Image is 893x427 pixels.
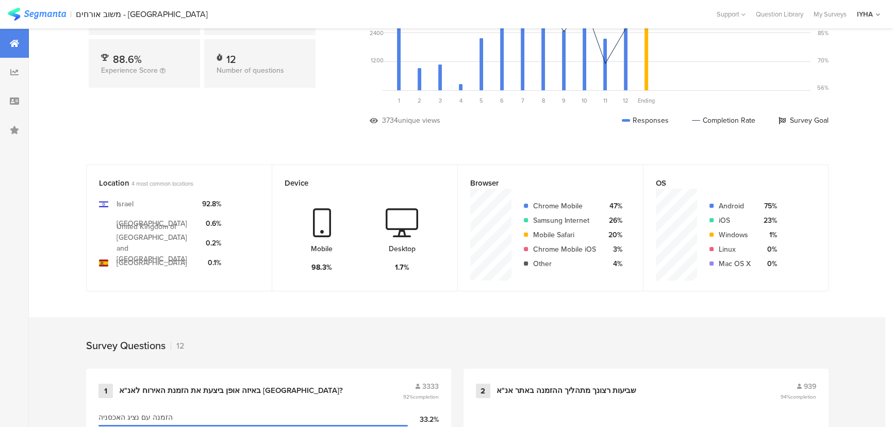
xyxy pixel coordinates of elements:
div: 0% [759,244,777,255]
div: 20% [604,229,622,240]
div: 33.2% [408,414,439,425]
div: 0% [759,258,777,269]
div: Mobile [311,243,333,254]
span: completion [790,393,816,401]
div: 98.3% [311,262,332,273]
span: 4 [459,96,462,105]
span: הזמנה עם נציג האכסניה [98,412,173,423]
div: Mac OS X [719,258,751,269]
div: 47% [604,201,622,211]
a: My Surveys [808,9,852,19]
span: 7 [521,96,524,105]
div: Android [719,201,751,211]
div: באיזה אופן ביצעת את הזמנת האירוח לאנ"א [GEOGRAPHIC_DATA]? [119,386,343,396]
span: 6 [500,96,504,105]
div: 0.1% [202,257,221,268]
div: United Kingdom of [GEOGRAPHIC_DATA] and [GEOGRAPHIC_DATA] [117,221,194,265]
span: 94% [781,393,816,401]
span: 11 [603,96,607,105]
div: 1% [759,229,777,240]
div: Samsung Internet [533,215,596,226]
div: 26% [604,215,622,226]
div: Completion Rate [692,115,755,126]
div: Desktop [389,243,416,254]
div: 0.6% [202,218,221,229]
div: [GEOGRAPHIC_DATA] [117,257,187,268]
a: Question Library [751,9,808,19]
span: 10 [582,96,587,105]
div: 75% [759,201,777,211]
div: unique views [398,115,440,126]
div: Israel [117,199,134,209]
div: Mobile Safari [533,229,596,240]
span: 92% [403,393,439,401]
div: משוב אורחים - [GEOGRAPHIC_DATA] [76,9,208,19]
div: שביעות רצונך מתהליך ההזמנה באתר אנ"א [497,386,636,396]
div: Survey Questions [86,338,166,353]
div: 56% [817,84,829,92]
span: 3 [439,96,442,105]
div: Ending [636,96,657,105]
div: Browser [470,177,614,189]
div: 23% [759,215,777,226]
div: 1.7% [395,262,409,273]
div: iOS [719,215,751,226]
div: IYHA [857,9,873,19]
div: [GEOGRAPHIC_DATA] [117,218,187,229]
div: 12 [226,52,236,62]
span: 1 [398,96,400,105]
span: 5 [479,96,483,105]
div: 2400 [370,29,384,37]
span: Experience Score [101,65,158,76]
img: segmanta logo [8,8,66,21]
div: Survey Goal [779,115,829,126]
div: Other [533,258,596,269]
div: Support [717,6,746,22]
span: completion [413,393,439,401]
div: Responses [622,115,669,126]
div: 3% [604,244,622,255]
div: OS [656,177,799,189]
span: 8 [542,96,545,105]
span: 939 [804,381,816,392]
div: 1200 [371,56,384,64]
span: 4 most common locations [131,179,193,188]
span: 88.6% [113,52,142,67]
div: Linux [719,244,751,255]
div: 85% [818,29,829,37]
span: 2 [418,96,421,105]
span: 9 [562,96,566,105]
div: Device [285,177,428,189]
span: 12 [623,96,629,105]
div: Chrome Mobile iOS [533,244,596,255]
div: 4% [604,258,622,269]
div: 92.8% [202,199,221,209]
div: Chrome Mobile [533,201,596,211]
div: 1 [98,384,113,398]
div: Location [99,177,242,189]
div: 2 [476,384,490,398]
div: Windows [719,229,751,240]
div: 12 [171,340,184,352]
span: 3333 [422,381,439,392]
div: 0.2% [202,238,221,249]
div: 3734 [382,115,398,126]
span: Number of questions [217,65,284,76]
div: | [70,8,72,20]
div: 70% [818,56,829,64]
